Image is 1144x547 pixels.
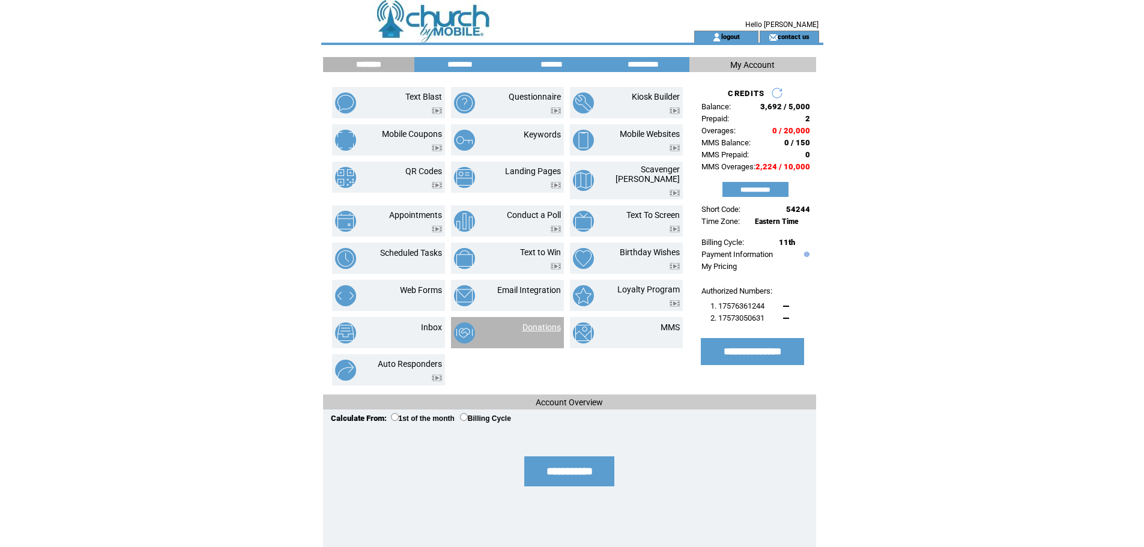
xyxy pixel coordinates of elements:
a: Kiosk Builder [632,92,680,101]
img: account_icon.gif [712,32,721,42]
a: QR Codes [405,166,442,176]
span: Account Overview [536,397,603,407]
span: 0 / 20,000 [772,126,810,135]
span: 0 / 150 [784,138,810,147]
span: 2. 17573050631 [710,313,764,322]
span: 2 [805,114,810,123]
span: 1. 17576361244 [710,301,764,310]
span: 0 [805,150,810,159]
span: Time Zone: [701,217,740,226]
span: Prepaid: [701,114,729,123]
img: video.png [432,182,442,189]
a: Appointments [389,210,442,220]
span: Balance: [701,102,731,111]
a: Auto Responders [378,359,442,369]
input: Billing Cycle [460,413,468,421]
img: contact_us_icon.gif [769,32,778,42]
a: Keywords [524,130,561,139]
img: video.png [432,375,442,381]
span: 2,224 / 10,000 [755,162,810,171]
img: video.png [551,226,561,232]
span: CREDITS [728,89,764,98]
a: Text Blast [405,92,442,101]
img: video.png [670,263,680,270]
img: birthday-wishes.png [573,248,594,269]
a: contact us [778,32,810,40]
img: mobile-websites.png [573,130,594,151]
a: My Pricing [701,262,737,271]
img: scheduled-tasks.png [335,248,356,269]
img: conduct-a-poll.png [454,211,475,232]
img: help.gif [801,252,810,257]
img: text-to-screen.png [573,211,594,232]
img: auto-responders.png [335,360,356,381]
img: video.png [670,107,680,114]
img: text-to-win.png [454,248,475,269]
span: Calculate From: [331,414,387,423]
img: video.png [670,145,680,151]
img: kiosk-builder.png [573,92,594,113]
a: MMS [661,322,680,332]
a: Text To Screen [626,210,680,220]
img: inbox.png [335,322,356,343]
a: Conduct a Poll [507,210,561,220]
img: text-blast.png [335,92,356,113]
img: video.png [551,182,561,189]
img: video.png [670,190,680,196]
a: Mobile Coupons [382,129,442,139]
span: 11th [779,238,795,247]
span: Short Code: [701,205,740,214]
img: video.png [432,226,442,232]
a: Landing Pages [505,166,561,176]
img: qr-codes.png [335,167,356,188]
a: Email Integration [497,285,561,295]
img: appointments.png [335,211,356,232]
span: Overages: [701,126,736,135]
img: video.png [670,300,680,307]
a: logout [721,32,740,40]
label: 1st of the month [391,414,455,423]
img: video.png [432,107,442,114]
img: keywords.png [454,130,475,151]
img: video.png [670,226,680,232]
span: Billing Cycle: [701,238,744,247]
span: 3,692 / 5,000 [760,102,810,111]
a: Inbox [421,322,442,332]
a: Payment Information [701,250,773,259]
img: landing-pages.png [454,167,475,188]
img: mms.png [573,322,594,343]
span: Authorized Numbers: [701,286,772,295]
input: 1st of the month [391,413,399,421]
span: MMS Overages: [701,162,755,171]
span: 54244 [786,205,810,214]
img: video.png [551,263,561,270]
a: Scavenger [PERSON_NAME] [616,165,680,184]
a: Mobile Websites [620,129,680,139]
label: Billing Cycle [460,414,511,423]
img: email-integration.png [454,285,475,306]
a: Donations [522,322,561,332]
span: My Account [730,60,775,70]
img: web-forms.png [335,285,356,306]
a: Scheduled Tasks [380,248,442,258]
img: loyalty-program.png [573,285,594,306]
img: scavenger-hunt.png [573,170,594,191]
span: MMS Prepaid: [701,150,749,159]
a: Loyalty Program [617,285,680,294]
a: Birthday Wishes [620,247,680,257]
img: questionnaire.png [454,92,475,113]
a: Web Forms [400,285,442,295]
span: Eastern Time [755,217,799,226]
a: Text to Win [520,247,561,257]
img: video.png [551,107,561,114]
img: video.png [432,145,442,151]
span: MMS Balance: [701,138,751,147]
a: Questionnaire [509,92,561,101]
span: Hello [PERSON_NAME] [745,20,819,29]
img: mobile-coupons.png [335,130,356,151]
img: donations.png [454,322,475,343]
